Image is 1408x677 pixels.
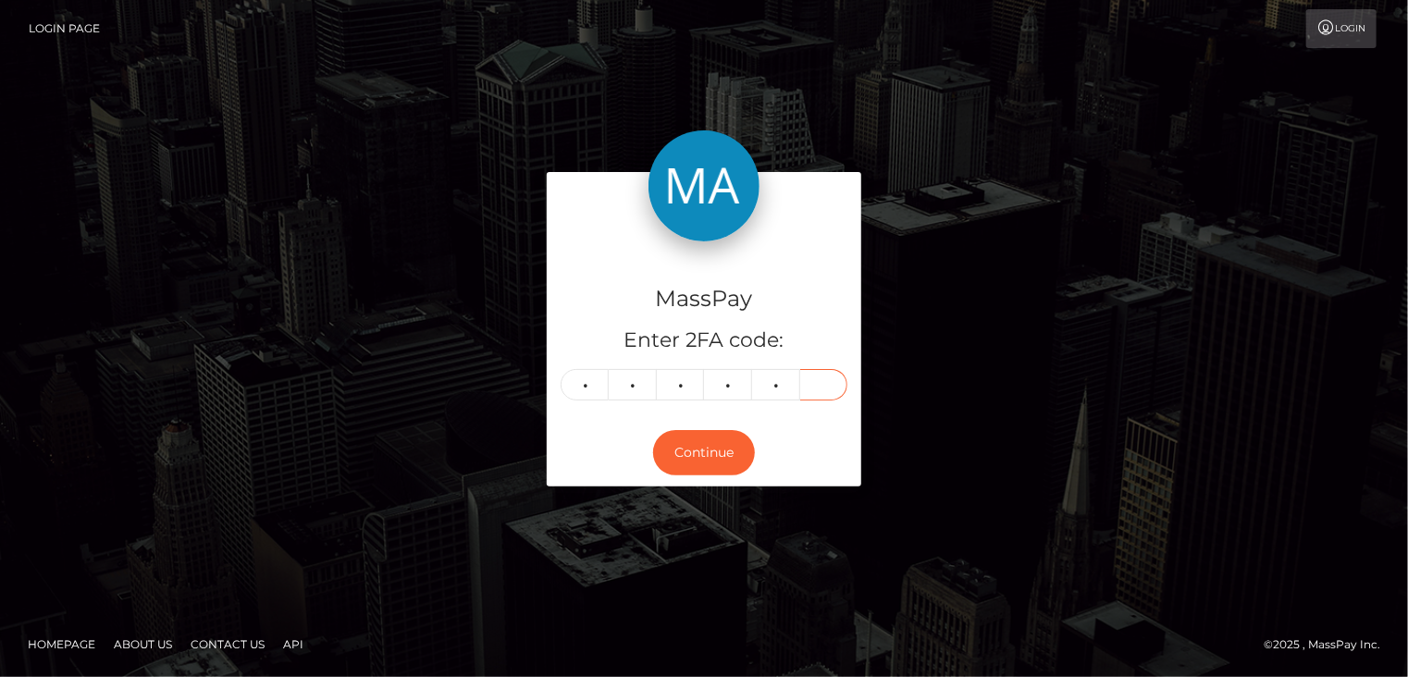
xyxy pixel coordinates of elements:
h4: MassPay [561,283,847,315]
div: © 2025 , MassPay Inc. [1264,634,1394,655]
a: Homepage [20,630,103,659]
a: About Us [106,630,179,659]
a: API [276,630,311,659]
a: Contact Us [183,630,272,659]
a: Login Page [29,9,100,48]
a: Login [1306,9,1377,48]
h5: Enter 2FA code: [561,326,847,355]
img: MassPay [648,130,760,241]
button: Continue [653,430,755,475]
